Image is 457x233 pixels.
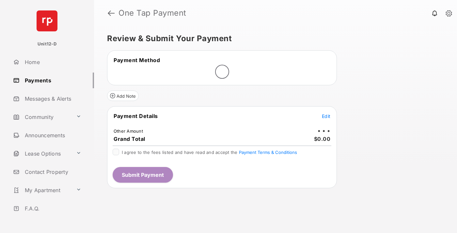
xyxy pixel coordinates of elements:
h5: Review & Submit Your Payment [107,35,439,42]
span: I agree to the fees listed and have read and accept the [122,150,297,155]
button: Submit Payment [113,167,173,183]
a: Community [10,109,73,125]
td: Other Amount [113,128,143,134]
button: I agree to the fees listed and have read and accept the [239,150,297,155]
span: $0.00 [314,136,331,142]
a: My Apartment [10,182,73,198]
a: Payments [10,73,94,88]
button: Add Note [107,91,139,101]
span: Payment Method [114,57,160,63]
a: F.A.Q. [10,201,94,216]
a: Lease Options [10,146,73,161]
a: Home [10,54,94,70]
a: Announcements [10,127,94,143]
p: Unit12-D [38,41,56,47]
span: Grand Total [114,136,145,142]
button: Edit [322,113,330,119]
strong: One Tap Payment [118,9,186,17]
a: Contact Property [10,164,94,180]
img: svg+xml;base64,PHN2ZyB4bWxucz0iaHR0cDovL3d3dy53My5vcmcvMjAwMC9zdmciIHdpZHRoPSI2NCIgaGVpZ2h0PSI2NC... [37,10,57,31]
span: Payment Details [114,113,158,119]
a: Messages & Alerts [10,91,94,107]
